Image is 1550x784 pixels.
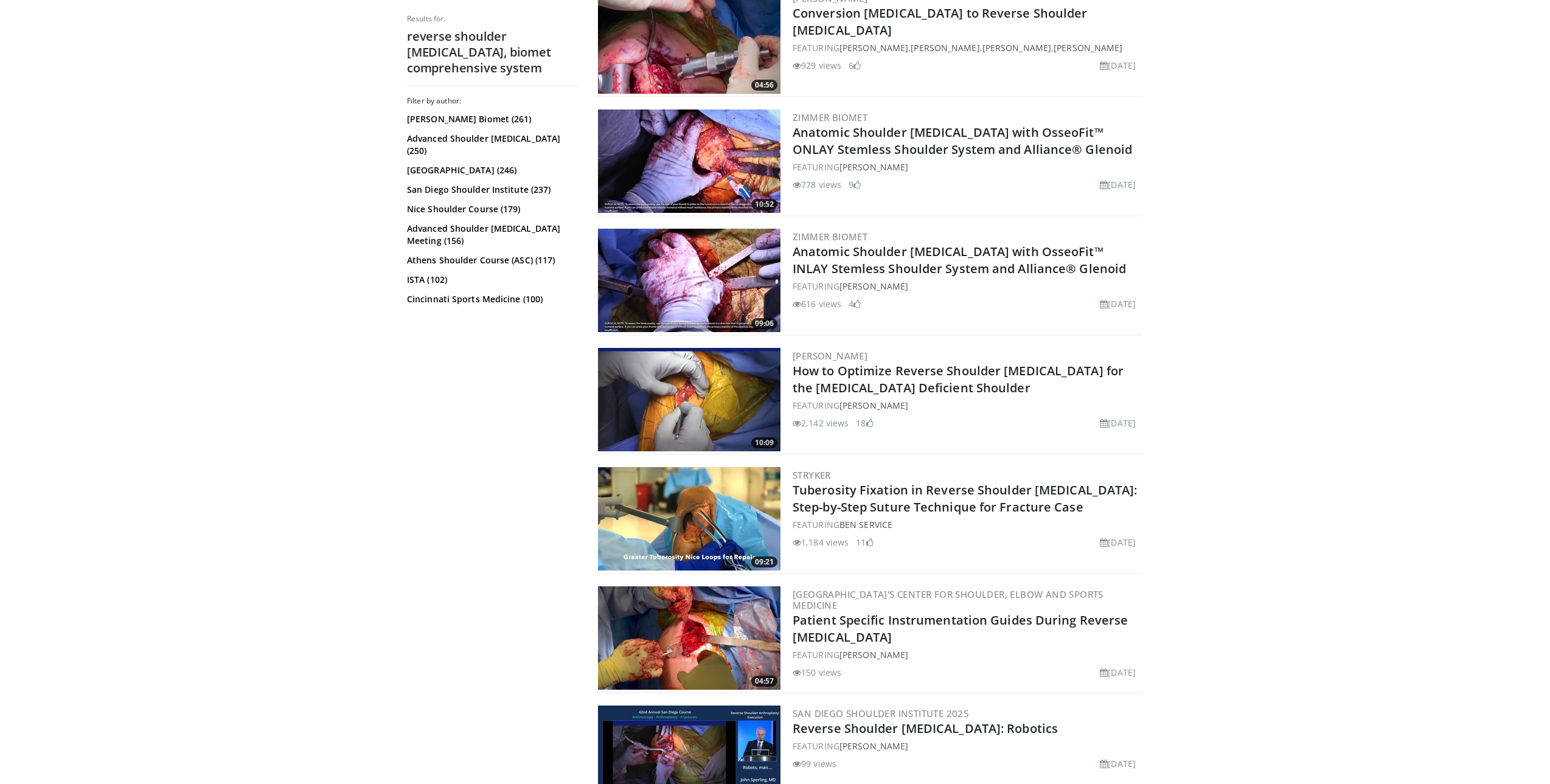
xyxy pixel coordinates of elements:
[598,467,780,571] img: 0f82aaa6-ebff-41f2-ae4a-9f36684ef98a.300x170_q85_crop-smart_upscale.jpg
[793,482,1138,515] a: Tuberosity Fixation in Reverse Shoulder [MEDICAL_DATA]: Step-by-Step Suture Technique for Fractur...
[1100,757,1136,770] li: [DATE]
[793,178,841,191] li: 778 views
[793,5,1088,38] a: Conversion [MEDICAL_DATA] to Reverse Shoulder [MEDICAL_DATA]
[751,318,777,329] span: 09:06
[793,740,1141,752] div: FEATURING
[793,648,1141,661] div: FEATURING
[407,14,577,24] p: Results for:
[407,293,574,305] a: Cincinnati Sports Medicine (100)
[751,437,777,448] span: 10:09
[751,557,777,567] span: 09:21
[793,518,1141,531] div: FEATURING
[839,280,908,292] a: [PERSON_NAME]
[751,199,777,210] span: 10:52
[793,231,867,243] a: Zimmer Biomet
[793,707,969,720] a: San Diego Shoulder Institute 2025
[407,203,574,215] a: Nice Shoulder Course (179)
[911,42,979,54] a: [PERSON_NAME]
[793,297,841,310] li: 616 views
[407,164,574,176] a: [GEOGRAPHIC_DATA] (246)
[793,536,849,549] li: 1,184 views
[856,417,873,429] li: 18
[1100,666,1136,679] li: [DATE]
[793,124,1132,158] a: Anatomic Shoulder [MEDICAL_DATA] with OsseoFit™ ONLAY Stemless Shoulder System and Alliance® Glenoid
[598,586,780,690] img: c2480a28-bc5b-463b-9f1d-47a975ea04d1.300x170_q85_crop-smart_upscale.jpg
[407,96,577,106] h3: Filter by author:
[598,348,780,451] a: 10:09
[839,519,892,530] a: Ben Service
[849,297,861,310] li: 4
[1054,42,1122,54] a: [PERSON_NAME]
[793,111,867,123] a: Zimmer Biomet
[1100,536,1136,549] li: [DATE]
[793,59,841,72] li: 929 views
[793,363,1124,396] a: How to Optimize Reverse Shoulder [MEDICAL_DATA] for the [MEDICAL_DATA] Deficient Shoulder
[793,417,849,429] li: 2,142 views
[1100,417,1136,429] li: [DATE]
[598,109,780,213] img: 68921608-6324-4888-87da-a4d0ad613160.300x170_q85_crop-smart_upscale.jpg
[1100,178,1136,191] li: [DATE]
[1100,297,1136,310] li: [DATE]
[407,113,574,125] a: [PERSON_NAME] Biomet (261)
[849,178,861,191] li: 9
[598,229,780,332] img: 59d0d6d9-feca-4357-b9cd-4bad2cd35cb6.300x170_q85_crop-smart_upscale.jpg
[793,666,841,679] li: 150 views
[793,469,831,481] a: Stryker
[982,42,1051,54] a: [PERSON_NAME]
[1100,59,1136,72] li: [DATE]
[839,740,908,752] a: [PERSON_NAME]
[793,280,1141,293] div: FEATURING
[407,29,577,76] h2: reverse shoulder [MEDICAL_DATA], biomet comprehensive system
[598,109,780,213] a: 10:52
[407,223,574,247] a: Advanced Shoulder [MEDICAL_DATA] Meeting (156)
[751,676,777,687] span: 04:57
[793,399,1141,412] div: FEATURING
[793,588,1103,611] a: [GEOGRAPHIC_DATA]'s Center for Shoulder, Elbow and Sports Medicine
[793,161,1141,173] div: FEATURING
[839,161,908,173] a: [PERSON_NAME]
[751,80,777,91] span: 04:56
[598,229,780,332] a: 09:06
[839,400,908,411] a: [PERSON_NAME]
[598,348,780,451] img: d84aa8c7-537e-4bdf-acf1-23c7ca74a4c4.300x170_q85_crop-smart_upscale.jpg
[407,254,574,266] a: Athens Shoulder Course (ASC) (117)
[793,720,1058,737] a: Reverse Shoulder [MEDICAL_DATA]: Robotics
[839,42,908,54] a: [PERSON_NAME]
[793,612,1128,645] a: Patient Specific Instrumentation Guides During Reverse [MEDICAL_DATA]
[598,586,780,690] a: 04:57
[856,536,873,549] li: 11
[407,184,574,196] a: San Diego Shoulder Institute (237)
[793,243,1126,277] a: Anatomic Shoulder [MEDICAL_DATA] with OsseoFit™ INLAY Stemless Shoulder System and Alliance® Glenoid
[849,59,861,72] li: 6
[407,274,574,286] a: ISTA (102)
[793,350,867,362] a: [PERSON_NAME]
[793,41,1141,54] div: FEATURING , , ,
[793,757,836,770] li: 99 views
[598,467,780,571] a: 09:21
[839,649,908,661] a: [PERSON_NAME]
[407,133,574,157] a: Advanced Shoulder [MEDICAL_DATA] (250)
